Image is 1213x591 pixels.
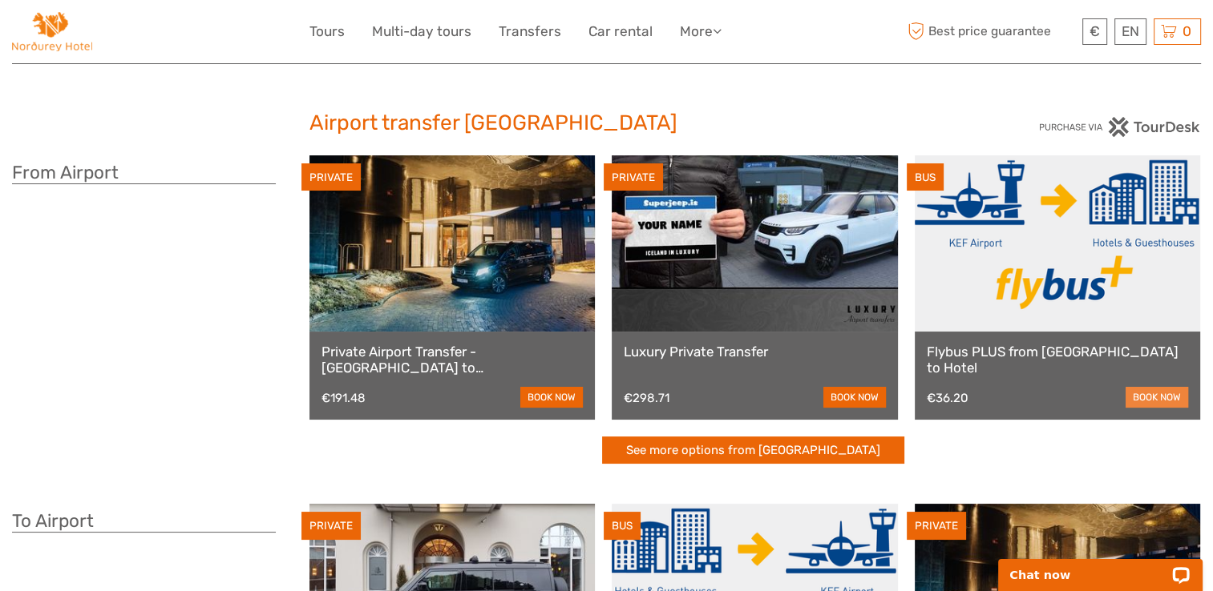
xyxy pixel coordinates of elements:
[499,20,561,43] a: Transfers
[309,20,345,43] a: Tours
[1114,18,1146,45] div: EN
[12,12,92,51] img: Norðurey Hótel
[588,20,653,43] a: Car rental
[680,20,722,43] a: More
[904,18,1078,45] span: Best price guarantee
[309,111,904,136] h2: Airport transfer [GEOGRAPHIC_DATA]
[988,541,1213,591] iframe: LiveChat chat widget
[372,20,471,43] a: Multi-day tours
[12,510,276,533] h3: To Airport
[520,387,583,408] a: book now
[624,391,669,405] div: €298.71
[321,391,366,405] div: €191.48
[927,391,968,405] div: €36.20
[301,163,361,191] div: PRIVATE
[907,163,944,191] div: BUS
[927,344,1188,376] a: Flybus PLUS from [GEOGRAPHIC_DATA] to Hotel
[301,512,361,540] div: PRIVATE
[1038,117,1201,137] img: PurchaseViaTourDesk.png
[1126,387,1188,408] a: book now
[602,436,904,464] a: See more options from [GEOGRAPHIC_DATA]
[604,512,641,540] div: BUS
[1090,23,1100,39] span: €
[823,387,886,408] a: book now
[321,344,583,376] a: Private Airport Transfer - [GEOGRAPHIC_DATA] to [GEOGRAPHIC_DATA]
[907,512,966,540] div: PRIVATE
[624,344,885,360] a: Luxury Private Transfer
[1180,23,1194,39] span: 0
[604,163,663,191] div: PRIVATE
[12,162,276,184] h3: From Airport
